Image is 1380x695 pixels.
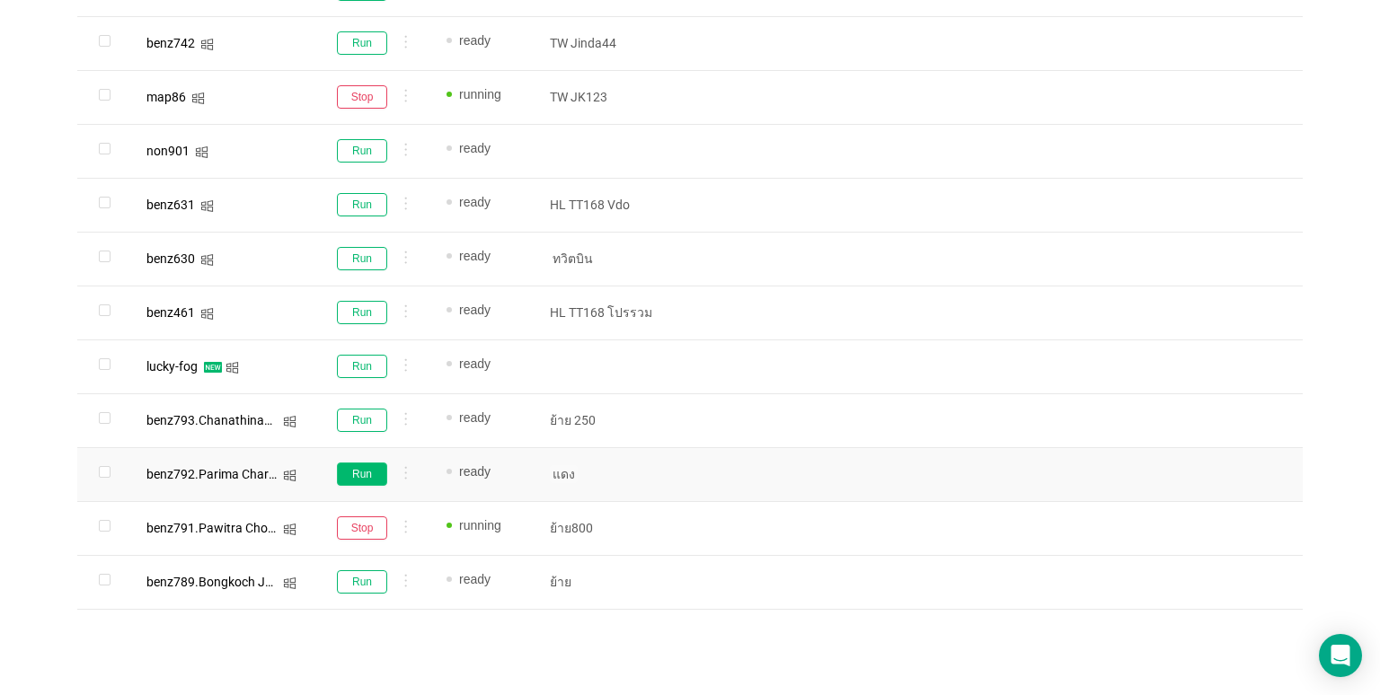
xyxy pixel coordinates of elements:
div: benz461 [146,306,195,319]
i: icon: windows [200,38,214,51]
i: icon: windows [226,361,239,374]
button: Run [337,355,387,378]
span: benz793.Chanathinad Natapiwat [146,413,333,427]
p: ย้าย 250 [550,411,681,429]
span: ทวิตบิน [550,250,596,268]
button: Run [337,462,387,486]
div: map86 [146,91,186,103]
p: TW Jinda44 [550,34,681,52]
p: TW JK123 [550,88,681,106]
button: Run [337,193,387,216]
span: running [459,87,501,101]
button: Run [337,139,387,163]
button: Run [337,409,387,432]
span: แดง [550,465,578,483]
div: benz742 [146,37,195,49]
span: ready [459,33,491,48]
span: ready [459,410,491,425]
div: Open Intercom Messenger [1319,634,1362,677]
span: benz791.Pawitra Chotawanich [146,521,320,535]
button: Run [337,31,387,55]
div: benz631 [146,198,195,211]
div: non901 [146,145,190,157]
div: benz630 [146,252,195,265]
button: Stop [337,516,387,540]
span: ready [459,303,491,317]
i: icon: windows [200,253,214,267]
i: icon: windows [283,523,296,536]
button: Run [337,247,387,270]
i: icon: windows [283,469,296,482]
p: HL TT168 โปรรวม [550,304,681,321]
span: ready [459,249,491,263]
span: ready [459,464,491,479]
p: HL TT168 Vdo [550,196,681,214]
i: icon: windows [195,145,208,159]
p: ย้าย [550,573,681,591]
span: running [459,518,501,532]
span: ready [459,141,491,155]
button: Run [337,570,387,594]
p: ย้าย800 [550,519,681,537]
i: icon: windows [200,307,214,321]
span: benz792.Parima Chartpipak [146,467,304,481]
div: lucky-fog [146,360,198,373]
i: icon: windows [200,199,214,213]
button: Stop [337,85,387,109]
i: icon: windows [283,576,296,590]
i: icon: windows [283,415,296,428]
span: ready [459,356,491,371]
span: benz789.Bongkoch Jantarasab [146,575,323,589]
span: ready [459,572,491,586]
i: icon: windows [191,92,205,105]
span: ready [459,195,491,209]
button: Run [337,301,387,324]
